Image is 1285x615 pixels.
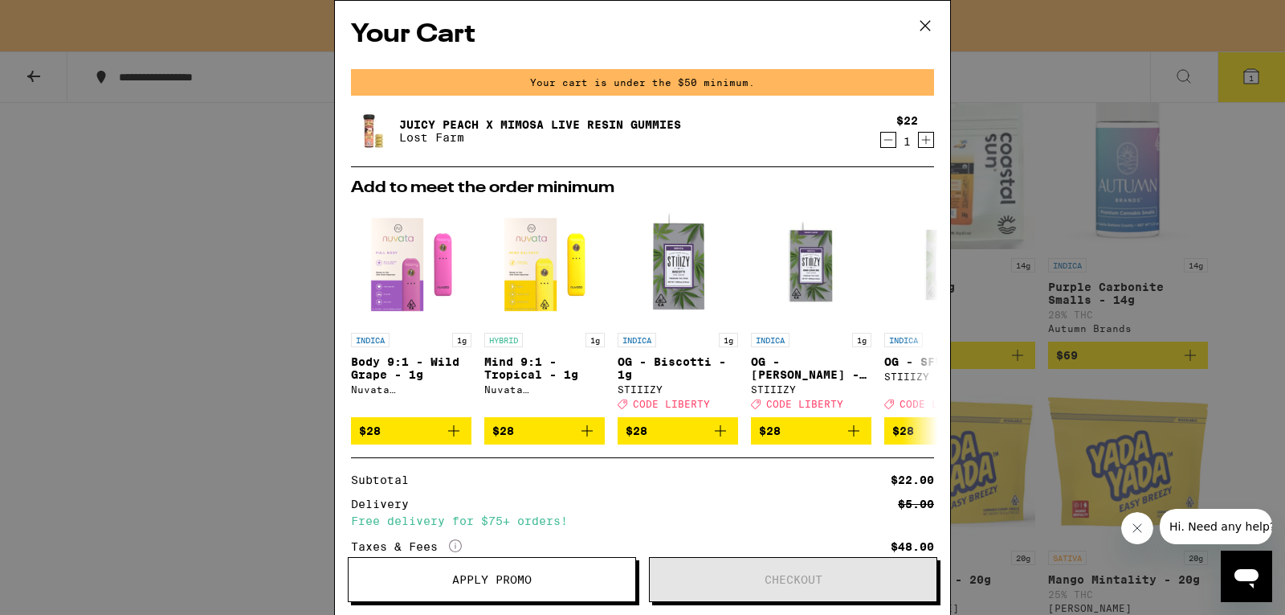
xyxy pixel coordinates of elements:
iframe: Close message [1121,512,1153,544]
div: Nuvata ([GEOGRAPHIC_DATA]) [484,384,605,395]
a: Open page for Body 9:1 - Wild Grape - 1g from Nuvata (CA) [351,204,471,417]
img: Nuvata (CA) - Mind 9:1 - Tropical - 1g [484,204,605,325]
img: STIIIZY - OG - SFV OG - 1g [884,204,1005,325]
iframe: Message from company [1160,509,1272,544]
p: 1g [719,333,738,347]
div: 1 [896,135,918,148]
p: 1g [452,333,471,347]
button: Add to bag [884,417,1005,445]
h2: Add to meet the order minimum [351,180,934,196]
div: Free delivery for $75+ orders! [351,515,934,527]
h2: Your Cart [351,17,934,53]
div: STIIIZY [884,371,1005,382]
a: Juicy Peach x Mimosa Live Resin Gummies [399,118,681,131]
div: $22 [896,114,918,127]
button: Increment [918,132,934,148]
img: Juicy Peach x Mimosa Live Resin Gummies [351,109,396,154]
div: $5.00 [898,498,934,510]
span: Apply Promo [452,574,532,585]
a: Open page for OG - SFV OG - 1g from STIIIZY [884,204,1005,417]
button: Add to bag [751,417,871,445]
p: Lost Farm [399,131,681,144]
button: Add to bag [351,417,471,445]
p: Mind 9:1 - Tropical - 1g [484,355,605,381]
button: Decrement [880,132,896,148]
p: OG - SFV OG - 1g [884,355,1005,368]
button: Add to bag [618,417,738,445]
div: Nuvata ([GEOGRAPHIC_DATA]) [351,384,471,395]
span: $28 [759,424,781,437]
div: Taxes & Fees [351,539,462,554]
span: $28 [892,424,914,437]
span: Hi. Need any help? [10,11,116,24]
p: INDICA [618,333,656,347]
p: OG - Biscotti - 1g [618,355,738,381]
p: Body 9:1 - Wild Grape - 1g [351,355,471,381]
a: Open page for OG - Biscotti - 1g from STIIIZY [618,204,738,417]
p: 1g [852,333,871,347]
div: $22.00 [891,474,934,486]
span: CODE LIBERTY [766,399,843,409]
p: OG - [PERSON_NAME] - 1g [751,355,871,381]
img: Nuvata (CA) - Body 9:1 - Wild Grape - 1g [351,204,471,325]
div: Subtotal [351,474,420,486]
span: $28 [492,424,514,437]
a: Open page for OG - King Louis XIII - 1g from STIIIZY [751,204,871,417]
div: Your cart is under the $50 minimum. [351,69,934,96]
img: STIIIZY - OG - Biscotti - 1g [618,204,738,325]
div: Delivery [351,498,420,510]
div: $48.00 [891,541,934,552]
button: Checkout [649,557,937,602]
span: CODE LIBERTY [633,399,710,409]
button: Apply Promo [348,557,636,602]
div: STIIIZY [751,384,871,395]
span: CODE LIBERTY [899,399,977,409]
span: Checkout [765,574,822,585]
div: STIIIZY [618,384,738,395]
p: 1g [585,333,605,347]
p: INDICA [751,333,789,347]
iframe: Button to launch messaging window [1221,551,1272,602]
button: Add to bag [484,417,605,445]
span: $28 [359,424,381,437]
p: HYBRID [484,333,523,347]
p: INDICA [884,333,923,347]
a: Open page for Mind 9:1 - Tropical - 1g from Nuvata (CA) [484,204,605,417]
span: $28 [626,424,647,437]
img: STIIIZY - OG - King Louis XIII - 1g [751,204,871,325]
